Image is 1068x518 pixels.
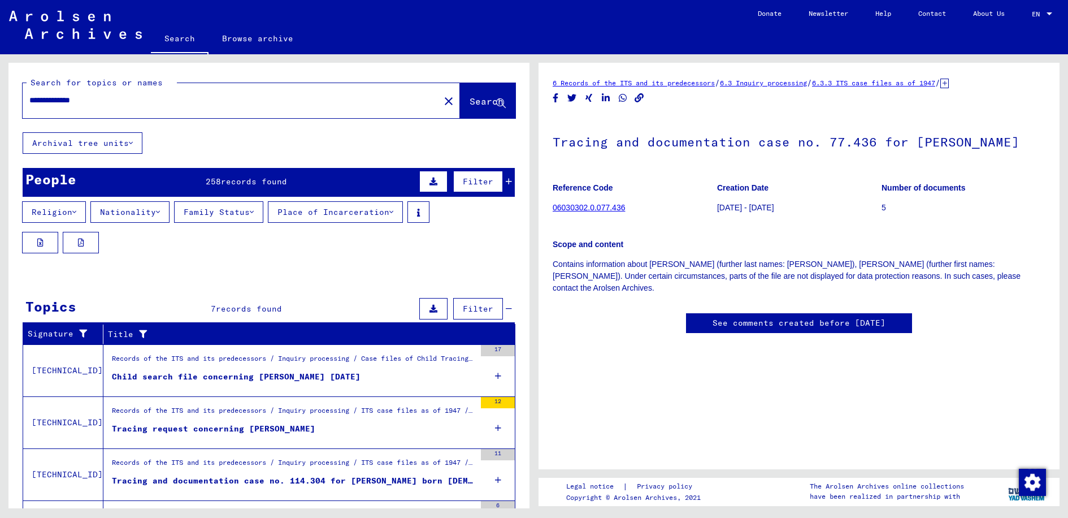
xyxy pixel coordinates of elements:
[268,201,403,223] button: Place of Incarceration
[23,132,142,154] button: Archival tree units
[553,183,613,192] b: Reference Code
[715,77,720,88] span: /
[442,94,455,108] mat-icon: close
[112,405,475,421] div: Records of the ITS and its predecessors / Inquiry processing / ITS case files as of 1947 / Microf...
[553,79,715,87] a: 6 Records of the ITS and its predecessors
[600,91,612,105] button: Share on LinkedIn
[553,116,1045,166] h1: Tracing and documentation case no. 77.436 for [PERSON_NAME]
[112,353,475,369] div: Records of the ITS and its predecessors / Inquiry processing / Case files of Child Tracing Branch...
[617,91,629,105] button: Share on WhatsApp
[470,96,503,107] span: Search
[628,481,706,493] a: Privacy policy
[566,481,623,493] a: Legal notice
[713,317,885,329] a: See comments created before [DATE]
[453,171,503,192] button: Filter
[553,203,625,212] a: 06030302.0.077.436
[882,202,1045,214] p: 5
[453,298,503,320] button: Filter
[112,423,315,435] div: Tracing request concerning [PERSON_NAME]
[108,329,493,340] div: Title
[108,325,504,343] div: Title
[720,79,807,87] a: 6.3 Inquiry processing
[717,183,769,192] b: Creation Date
[566,493,706,503] p: Copyright © Arolsen Archives, 2021
[112,475,475,487] div: Tracing and documentation case no. 114.304 for [PERSON_NAME] born [DEMOGRAPHIC_DATA] or03.10.1913
[882,183,966,192] b: Number of documents
[112,457,475,473] div: Records of the ITS and its predecessors / Inquiry processing / ITS case files as of 1947 / Reposi...
[463,176,493,187] span: Filter
[553,240,623,249] b: Scope and content
[23,448,103,500] td: [TECHNICAL_ID]
[583,91,595,105] button: Share on Xing
[1032,10,1044,18] span: EN
[717,202,881,214] p: [DATE] - [DATE]
[463,304,493,314] span: Filter
[807,77,812,88] span: /
[553,258,1045,294] p: Contains information about [PERSON_NAME] (further last names: [PERSON_NAME]), [PERSON_NAME] (furt...
[935,77,940,88] span: /
[90,201,170,223] button: Nationality
[437,89,460,112] button: Clear
[812,79,935,87] a: 6.3.3 ITS case files as of 1947
[810,491,964,502] p: have been realized in partnership with
[566,481,706,493] div: |
[1019,469,1046,496] img: Change consent
[221,176,287,187] span: records found
[28,325,106,343] div: Signature
[151,25,209,54] a: Search
[28,328,94,340] div: Signature
[206,176,221,187] span: 258
[633,91,645,105] button: Copy link
[174,201,263,223] button: Family Status
[31,77,163,88] mat-label: Search for topics or names
[481,501,515,512] div: 6
[209,25,307,52] a: Browse archive
[1018,468,1045,495] div: Change consent
[112,371,361,383] div: Child search file concerning [PERSON_NAME] [DATE]
[550,91,562,105] button: Share on Facebook
[1006,477,1048,506] img: yv_logo.png
[810,481,964,491] p: The Arolsen Archives online collections
[9,11,142,39] img: Arolsen_neg.svg
[566,91,578,105] button: Share on Twitter
[25,169,76,189] div: People
[460,83,515,118] button: Search
[22,201,86,223] button: Religion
